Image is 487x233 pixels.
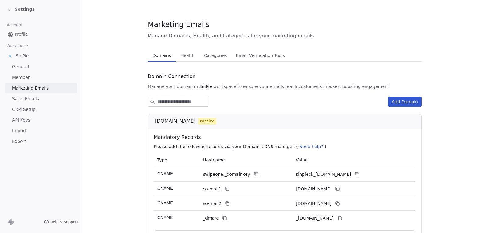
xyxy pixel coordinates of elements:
[296,215,334,221] span: _dmarc.swipeone.email
[12,138,26,145] span: Export
[12,64,29,70] span: General
[7,53,13,59] img: SinPie-PNG-Logotipo.png
[154,134,418,141] span: Mandatory Records
[155,118,196,125] span: [DOMAIN_NAME]
[157,171,173,176] span: CNAME
[199,83,212,90] span: SinPie
[150,51,173,60] span: Domains
[148,73,196,80] span: Domain Connection
[148,83,198,90] span: Manage your domain in
[5,126,77,136] a: Import
[148,32,422,40] span: Manage Domains, Health, and Categories for your marketing emails
[7,6,35,12] a: Settings
[5,94,77,104] a: Sales Emails
[4,41,31,51] span: Workspace
[12,128,26,134] span: Import
[12,85,49,91] span: Marketing Emails
[201,51,229,60] span: Categories
[296,157,307,162] span: Value
[12,74,30,81] span: Member
[203,215,219,221] span: _dmarc
[154,143,418,150] p: Please add the following records via your Domain's DNS manager. ( )
[203,200,221,207] span: so-mail2
[157,157,196,163] p: Type
[16,53,29,59] span: SinPie
[466,212,481,227] iframe: Intercom live chat
[5,104,77,115] a: CRM Setup
[233,51,287,60] span: Email Verification Tools
[15,6,35,12] span: Settings
[5,62,77,72] a: General
[157,186,173,191] span: CNAME
[12,96,39,102] span: Sales Emails
[299,83,389,90] span: customer's inboxes, boosting engagement
[5,136,77,147] a: Export
[5,115,77,125] a: API Keys
[203,186,221,192] span: so-mail1
[388,97,422,107] button: Add Domain
[4,20,25,30] span: Account
[12,106,36,113] span: CRM Setup
[50,220,78,224] span: Help & Support
[157,215,173,220] span: CNAME
[44,220,78,224] a: Help & Support
[296,186,331,192] span: sinpiecl1.swipeone.email
[5,29,77,39] a: Profile
[5,83,77,93] a: Marketing Emails
[178,51,197,60] span: Health
[5,72,77,83] a: Member
[296,200,331,207] span: sinpiecl2.swipeone.email
[203,171,250,178] span: swipeone._domainkey
[148,20,210,29] span: Marketing Emails
[296,171,351,178] span: sinpiecl._domainkey.swipeone.email
[12,117,30,123] span: API Keys
[299,144,323,149] span: Need help?
[213,83,297,90] span: workspace to ensure your emails reach
[203,157,225,162] span: Hostname
[15,31,28,37] span: Profile
[157,200,173,205] span: CNAME
[200,118,215,124] span: Pending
